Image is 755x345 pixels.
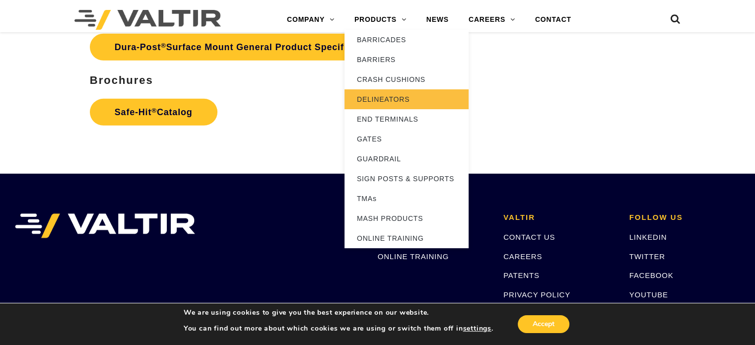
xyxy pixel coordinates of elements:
[416,10,459,30] a: NEWS
[151,107,157,114] sup: ®
[184,308,493,317] p: We are using cookies to give you the best experience on our website.
[90,74,153,86] strong: Brochures
[344,10,416,30] a: PRODUCTS
[344,69,469,89] a: CRASH CUSHIONS
[344,30,469,50] a: BARRICADES
[503,290,570,299] a: PRIVACY POLICY
[344,50,469,69] a: BARRIERS
[629,252,665,261] a: TWITTER
[629,233,667,241] a: LINKEDIN
[15,213,195,238] img: VALTIR
[344,109,469,129] a: END TERMINALS
[629,213,740,222] h2: FOLLOW US
[90,99,217,126] a: Safe-Hit®Catalog
[344,149,469,169] a: GUARDRAIL
[161,42,166,49] sup: ®
[277,10,344,30] a: COMPANY
[503,213,614,222] h2: VALTIR
[344,169,469,189] a: SIGN POSTS & SUPPORTS
[378,252,449,261] a: ONLINE TRAINING
[503,271,540,279] a: PATENTS
[344,228,469,248] a: ONLINE TRAINING
[503,233,555,241] a: CONTACT US
[459,10,525,30] a: CAREERS
[90,34,400,61] a: Dura-Post®Surface Mount General Product Specification
[629,271,674,279] a: FACEBOOK
[344,189,469,208] a: TMAs
[344,129,469,149] a: GATES
[344,208,469,228] a: MASH PRODUCTS
[344,89,469,109] a: DELINEATORS
[503,252,542,261] a: CAREERS
[518,315,569,333] button: Accept
[74,10,221,30] img: Valtir
[463,324,491,333] button: settings
[629,290,668,299] a: YOUTUBE
[184,324,493,333] p: You can find out more about which cookies we are using or switch them off in .
[525,10,581,30] a: CONTACT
